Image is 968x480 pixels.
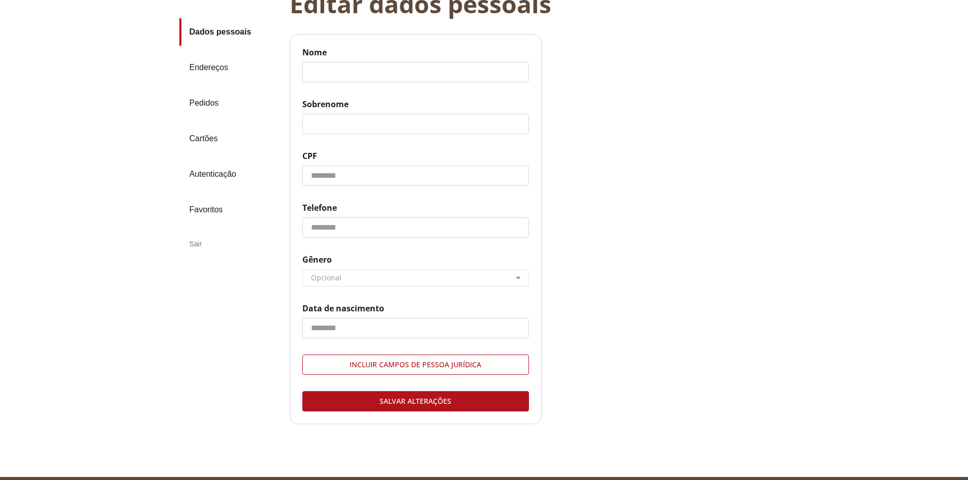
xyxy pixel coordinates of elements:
[302,355,529,375] button: Incluir campos de pessoa jurídica
[302,303,529,314] span: Data de nascimento
[302,254,529,265] span: Gênero
[302,114,529,134] input: Sobrenome
[302,166,529,186] input: CPF
[302,47,529,58] span: Nome
[303,392,528,411] div: Salvar alterações
[302,150,529,162] span: CPF
[179,125,282,152] a: Cartões
[302,202,529,213] span: Telefone
[179,196,282,223] a: Favoritos
[179,161,282,188] a: Autenticação
[302,391,529,411] button: Salvar alterações
[179,18,282,46] a: Dados pessoais
[302,62,529,82] input: Nome
[179,89,282,117] a: Pedidos
[302,318,529,338] input: Data de nascimento
[302,217,529,238] input: Telefone
[302,99,529,110] span: Sobrenome
[179,54,282,81] a: Endereços
[179,232,282,256] div: Sair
